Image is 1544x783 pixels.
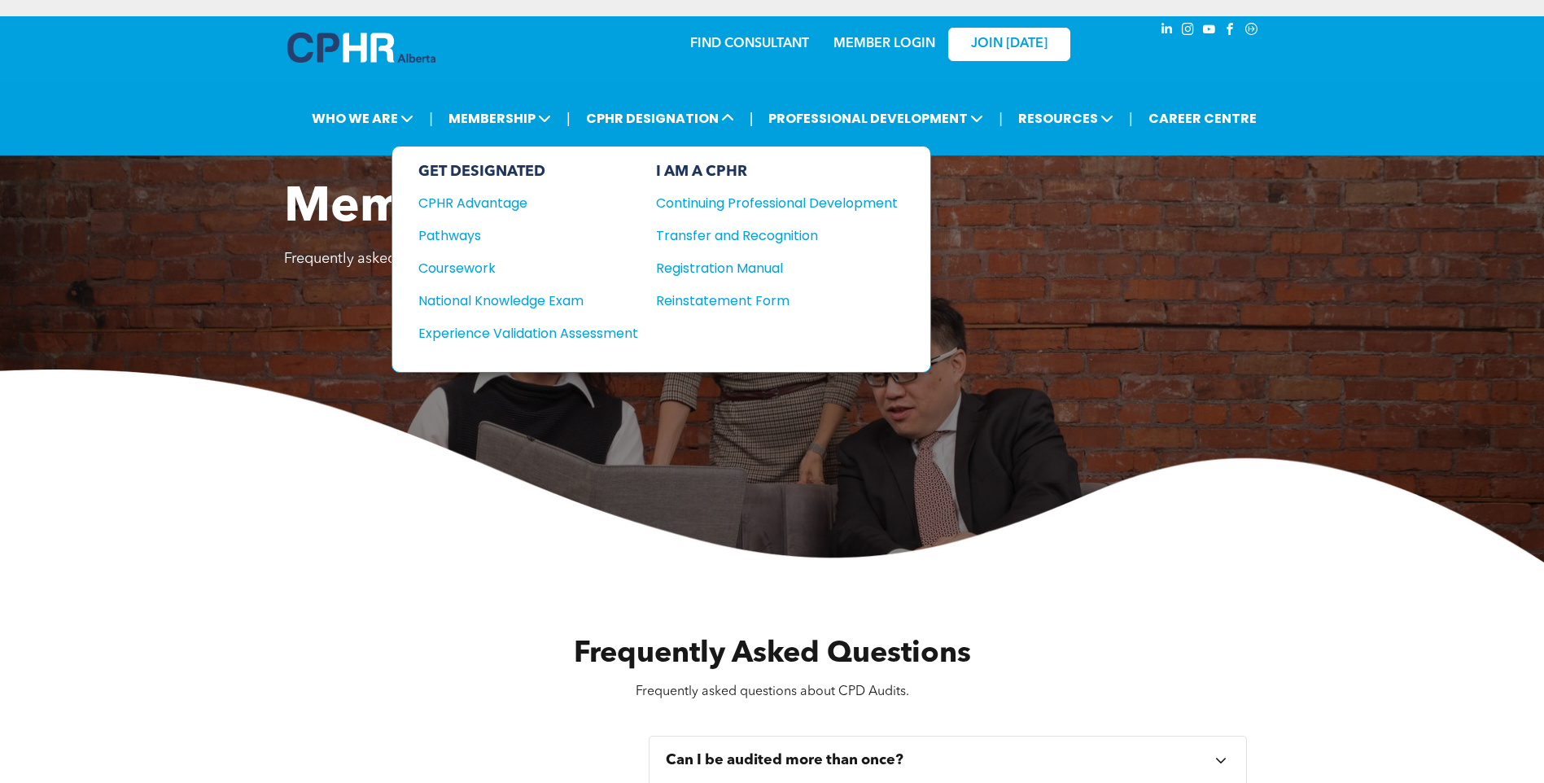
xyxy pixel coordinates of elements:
[418,291,616,311] div: National Knowledge Exam
[418,258,616,278] div: Coursework
[418,323,616,343] div: Experience Validation Assessment
[636,685,909,698] span: Frequently asked questions about CPD Audits.
[1158,20,1176,42] a: linkedin
[656,193,898,213] a: Continuing Professional Development
[418,323,638,343] a: Experience Validation Assessment
[287,33,435,63] img: A blue and white logo for cp alberta
[948,28,1070,61] a: JOIN [DATE]
[656,163,898,181] div: I AM A CPHR
[656,258,873,278] div: Registration Manual
[833,37,935,50] a: MEMBER LOGIN
[656,291,898,311] a: Reinstatement Form
[750,102,754,135] li: |
[1013,103,1118,133] span: RESOURCES
[1243,20,1261,42] a: Social network
[307,103,418,133] span: WHO WE ARE
[418,291,638,311] a: National Knowledge Exam
[1144,103,1262,133] a: CAREER CENTRE
[418,225,638,246] a: Pathways
[444,103,556,133] span: MEMBERSHIP
[418,225,616,246] div: Pathways
[656,225,873,246] div: Transfer and Recognition
[666,751,903,769] h3: Can I be audited more than once?
[656,258,898,278] a: Registration Manual
[1222,20,1240,42] a: facebook
[418,163,638,181] div: GET DESIGNATED
[971,37,1048,52] span: JOIN [DATE]
[418,193,638,213] a: CPHR Advantage
[284,184,700,233] span: Membership FAQ
[1129,102,1133,135] li: |
[418,193,616,213] div: CPHR Advantage
[999,102,1003,135] li: |
[656,225,898,246] a: Transfer and Recognition
[581,103,739,133] span: CPHR DESIGNATION
[690,37,809,50] a: FIND CONSULTANT
[656,291,873,311] div: Reinstatement Form
[1201,20,1218,42] a: youtube
[418,258,638,278] a: Coursework
[656,193,873,213] div: Continuing Professional Development
[284,252,596,266] span: Frequently asked questions about membership.
[429,102,433,135] li: |
[1179,20,1197,42] a: instagram
[574,640,971,669] span: Frequently Asked Questions
[566,102,571,135] li: |
[763,103,988,133] span: PROFESSIONAL DEVELOPMENT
